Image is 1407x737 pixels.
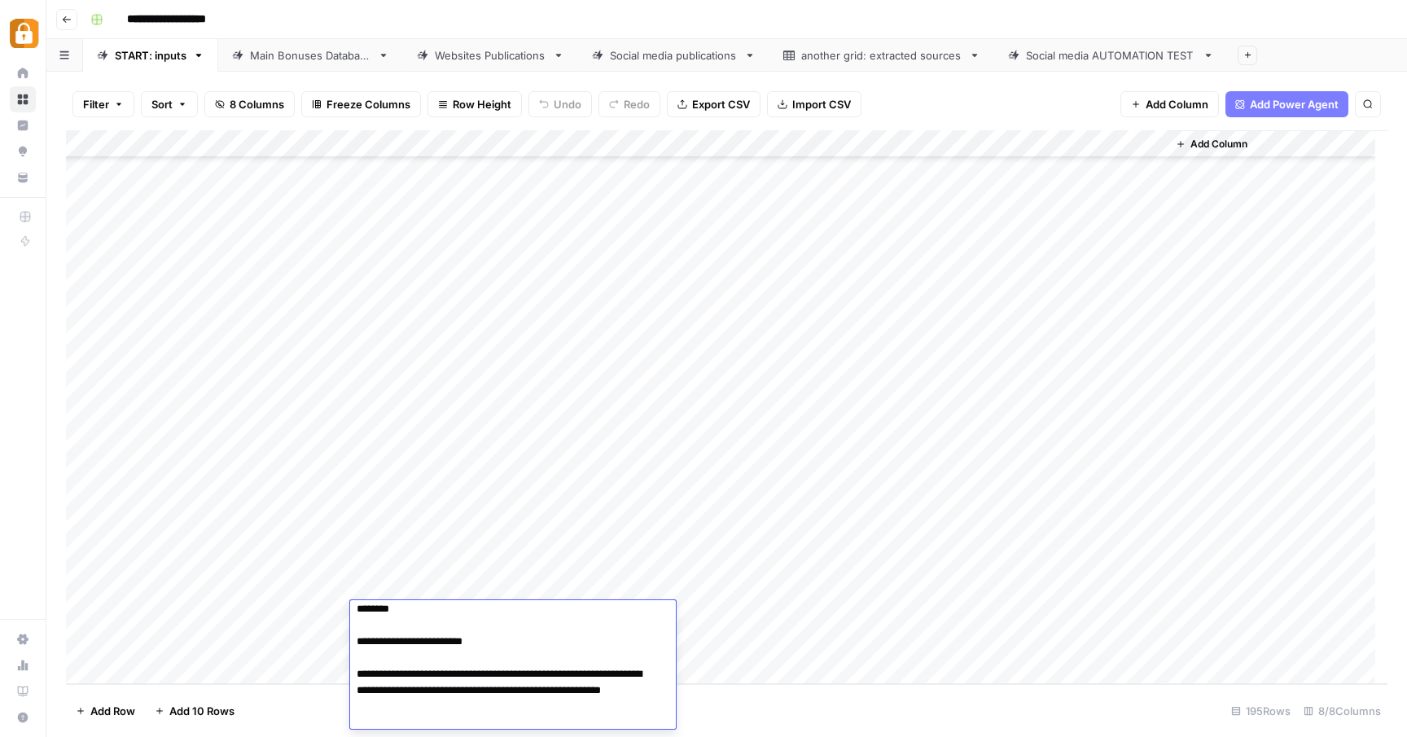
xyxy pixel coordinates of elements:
div: 195 Rows [1225,698,1297,724]
a: Websites Publications [403,39,578,72]
a: Usage [10,652,36,678]
div: 8/8 Columns [1297,698,1387,724]
a: START: inputs [83,39,218,72]
button: Redo [598,91,660,117]
div: Main Bonuses Database [250,47,371,64]
button: Filter [72,91,134,117]
button: Workspace: Adzz [10,13,36,54]
span: Add 10 Rows [169,703,234,719]
a: Insights [10,112,36,138]
a: Main Bonuses Database [218,39,403,72]
a: Social media publications [578,39,769,72]
div: Social media AUTOMATION TEST [1026,47,1196,64]
button: Export CSV [667,91,760,117]
a: Your Data [10,165,36,191]
a: Social media AUTOMATION TEST [994,39,1228,72]
a: Browse [10,86,36,112]
button: Sort [141,91,198,117]
span: Sort [151,96,173,112]
a: Opportunities [10,138,36,165]
a: Learning Hub [10,678,36,704]
span: Row Height [453,96,511,112]
span: Add Column [1146,96,1208,112]
a: Home [10,60,36,86]
button: Add Row [66,698,145,724]
button: Add 10 Rows [145,698,244,724]
span: 8 Columns [230,96,284,112]
a: Settings [10,626,36,652]
span: Freeze Columns [327,96,410,112]
span: Add Row [90,703,135,719]
button: Help + Support [10,704,36,730]
span: Undo [554,96,581,112]
button: Add Column [1169,134,1254,155]
span: Redo [624,96,650,112]
span: Add Power Agent [1250,96,1339,112]
button: Add Column [1120,91,1219,117]
button: Row Height [427,91,522,117]
div: Websites Publications [435,47,546,64]
span: Export CSV [692,96,750,112]
span: Import CSV [792,96,851,112]
button: 8 Columns [204,91,295,117]
img: Adzz Logo [10,19,39,48]
button: Add Power Agent [1225,91,1348,117]
div: Social media publications [610,47,738,64]
button: Import CSV [767,91,861,117]
button: Freeze Columns [301,91,421,117]
span: Filter [83,96,109,112]
span: Add Column [1190,137,1247,151]
div: START: inputs [115,47,186,64]
button: Undo [528,91,592,117]
div: another grid: extracted sources [801,47,962,64]
a: another grid: extracted sources [769,39,994,72]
